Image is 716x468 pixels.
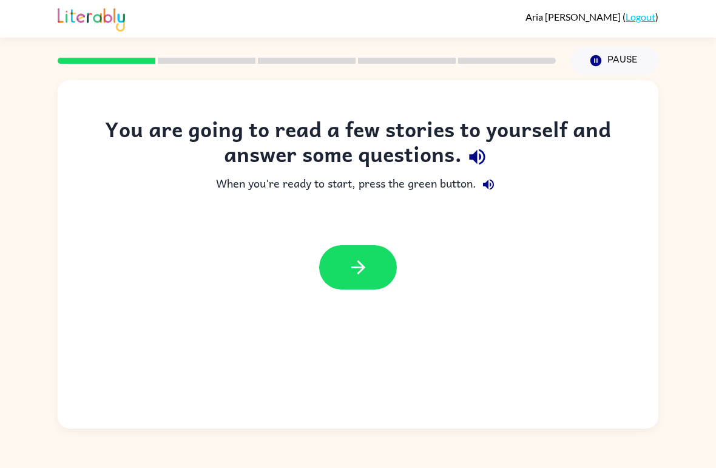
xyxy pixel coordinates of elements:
div: When you're ready to start, press the green button. [82,172,634,197]
span: Aria [PERSON_NAME] [525,11,623,22]
div: ( ) [525,11,658,22]
a: Logout [626,11,655,22]
button: Pause [570,47,658,75]
div: You are going to read a few stories to yourself and answer some questions. [82,117,634,172]
img: Literably [58,5,125,32]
